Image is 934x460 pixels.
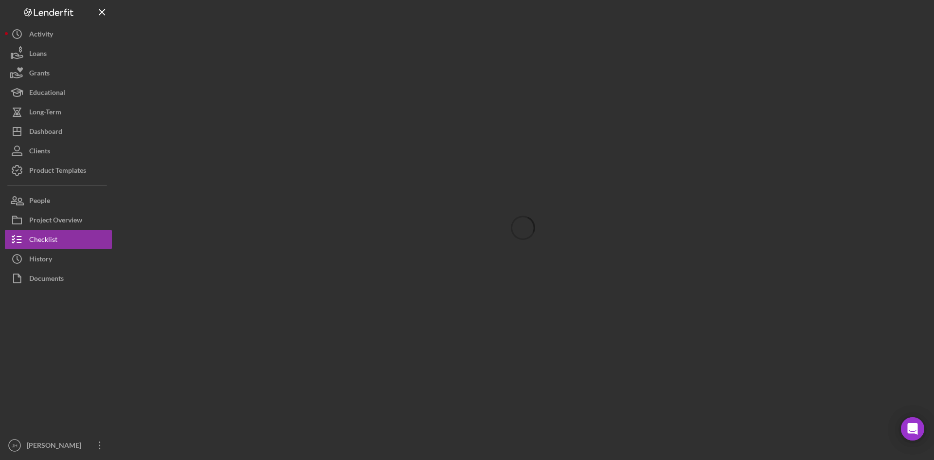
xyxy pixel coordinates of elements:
button: Educational [5,83,112,102]
button: Product Templates [5,161,112,180]
button: History [5,249,112,269]
div: [PERSON_NAME] [24,436,88,458]
div: Open Intercom Messenger [901,417,924,441]
text: JH [12,443,18,448]
button: Checklist [5,230,112,249]
div: People [29,191,50,213]
div: Checklist [29,230,57,252]
div: Educational [29,83,65,105]
button: Documents [5,269,112,288]
button: Clients [5,141,112,161]
button: People [5,191,112,210]
button: Grants [5,63,112,83]
div: Clients [29,141,50,163]
div: History [29,249,52,271]
div: Grants [29,63,50,85]
div: Long-Term [29,102,61,124]
button: Dashboard [5,122,112,141]
div: Activity [29,24,53,46]
div: Dashboard [29,122,62,144]
button: JH[PERSON_NAME] [5,436,112,455]
div: Project Overview [29,210,82,232]
button: Long-Term [5,102,112,122]
button: Activity [5,24,112,44]
div: Product Templates [29,161,86,183]
div: Loans [29,44,47,66]
div: Documents [29,269,64,291]
button: Loans [5,44,112,63]
button: Project Overview [5,210,112,230]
